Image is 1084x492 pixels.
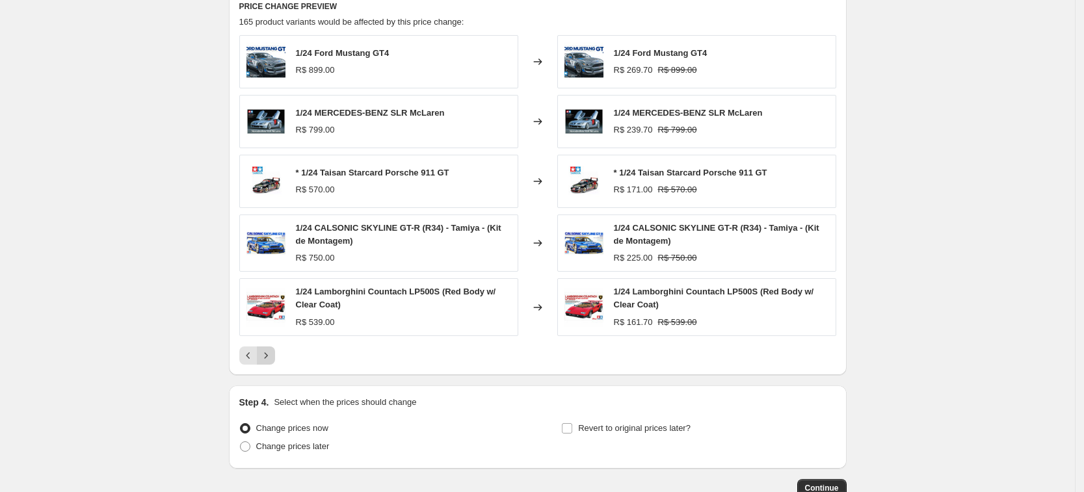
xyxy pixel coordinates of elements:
[257,346,275,365] button: Next
[296,287,496,309] span: 1/24 Lamborghini Countach LP500S (Red Body w/ Clear Coat)
[614,183,653,196] div: R$ 171.00
[246,162,285,201] img: porsche-f6572b43390257e9be17383454398415-1024-1024_80x.jpg
[658,183,697,196] strike: R$ 570.00
[578,423,691,433] span: Revert to original prices later?
[564,288,603,327] img: 52c6ca4fc3c1a442136a2ae29e8f714dawsaccesskeyidakiatclmsgfx4j7tu445expires1731424295signatureinf9w...
[614,108,763,118] span: 1/24 MERCEDES-BENZ SLR McLaren
[614,123,653,136] div: R$ 239.70
[296,252,335,265] div: R$ 750.00
[246,288,285,327] img: 52c6ca4fc3c1a442136a2ae29e8f714dawsaccesskeyidakiatclmsgfx4j7tu445expires1731424295signatureinf9w...
[614,48,707,58] span: 1/24 Ford Mustang GT4
[296,108,445,118] span: 1/24 MERCEDES-BENZ SLR McLaren
[246,224,285,263] img: calsonic-skyline-gt-r-r34-cb7c5bcc2f549c389317170170311453-1024-1024_80x.png
[296,316,335,329] div: R$ 539.00
[296,223,501,246] span: 1/24 CALSONIC SKYLINE GT-R (R34) - Tamiya - (Kit de Montagem)
[296,168,449,177] span: * 1/24 Taisan Starcard Porsche 911 GT
[564,42,603,81] img: 24354_p1-cfb258005f29148df517502762163333-1024-1024_80x.webp
[239,17,464,27] span: 165 product variants would be affected by this price change:
[239,1,836,12] h6: PRICE CHANGE PREVIEW
[658,64,697,77] strike: R$ 899.00
[658,316,697,329] strike: R$ 539.00
[239,346,258,365] button: Previous
[246,42,285,81] img: 24354_p1-cfb258005f29148df517502762163333-1024-1024_80x.webp
[658,123,697,136] strike: R$ 799.00
[564,162,603,201] img: porsche-f6572b43390257e9be17383454398415-1024-1024_80x.jpg
[256,441,330,451] span: Change prices later
[256,423,328,433] span: Change prices now
[614,168,767,177] span: * 1/24 Taisan Starcard Porsche 911 GT
[564,224,603,263] img: calsonic-skyline-gt-r-r34-cb7c5bcc2f549c389317170170311453-1024-1024_80x.png
[274,396,416,409] p: Select when the prices should change
[658,252,697,265] strike: R$ 750.00
[614,223,819,246] span: 1/24 CALSONIC SKYLINE GT-R (R34) - Tamiya - (Kit de Montagem)
[614,252,653,265] div: R$ 225.00
[614,64,653,77] div: R$ 269.70
[564,102,603,141] img: 1-1d962c0bf6db5b898617441433094275-1024-1024_80x.webp
[296,48,390,58] span: 1/24 Ford Mustang GT4
[614,287,814,309] span: 1/24 Lamborghini Countach LP500S (Red Body w/ Clear Coat)
[296,64,335,77] div: R$ 899.00
[239,396,269,409] h2: Step 4.
[239,346,275,365] nav: Pagination
[246,102,285,141] img: 1-1d962c0bf6db5b898617441433094275-1024-1024_80x.webp
[296,123,335,136] div: R$ 799.00
[614,316,653,329] div: R$ 161.70
[296,183,335,196] div: R$ 570.00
